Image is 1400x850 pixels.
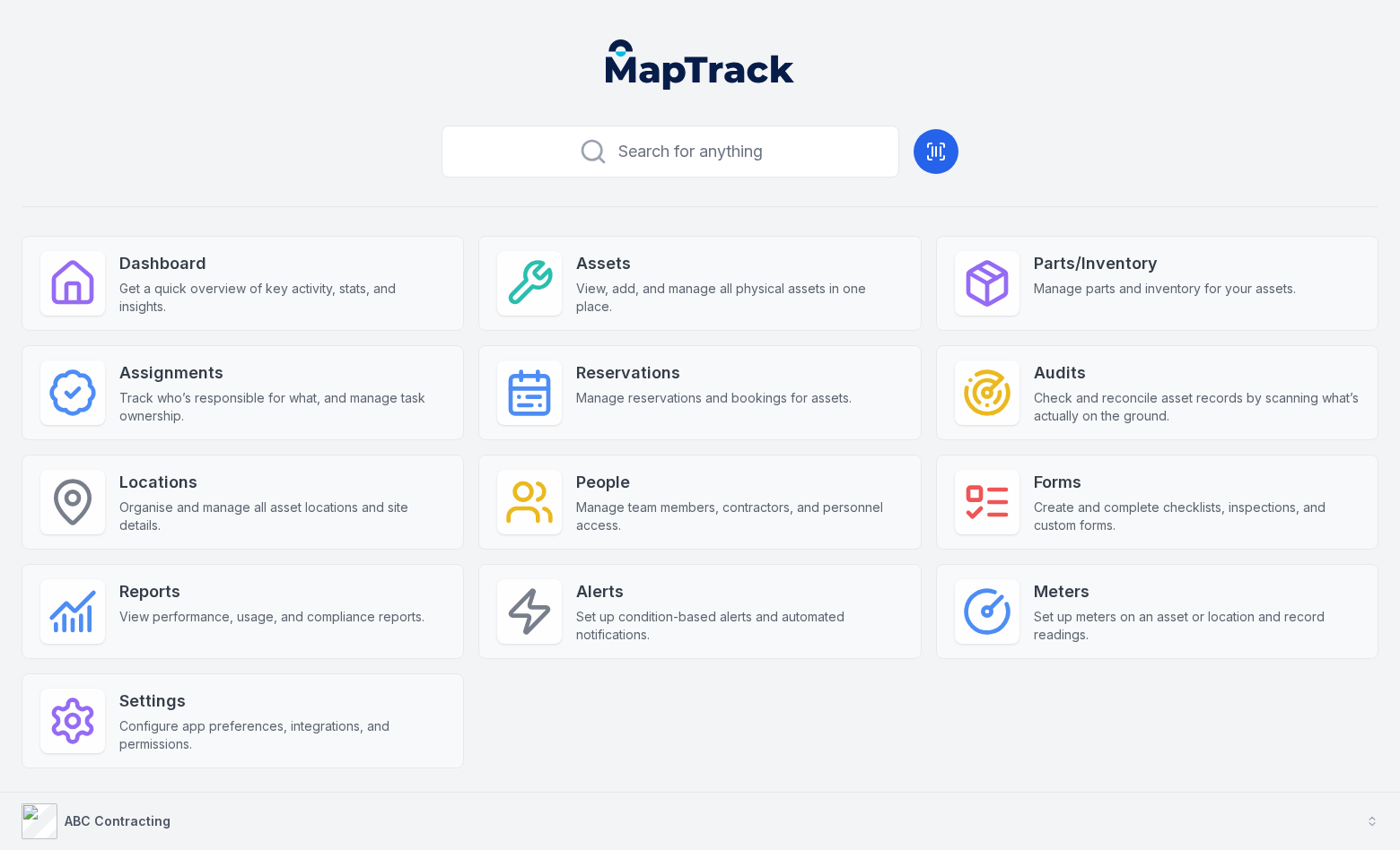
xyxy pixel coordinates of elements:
a: LocationsOrganise and manage all asset locations and site details. [22,455,464,550]
span: Manage reservations and bookings for assets. [576,389,852,407]
a: DashboardGet a quick overview of key activity, stats, and insights. [22,236,464,331]
strong: Forms [1034,470,1360,495]
span: Create and complete checklists, inspections, and custom forms. [1034,499,1360,534]
a: AlertsSet up condition-based alerts and automated notifications. [478,564,921,659]
strong: Locations [119,470,445,495]
strong: ABC Contracting [65,813,171,828]
strong: Parts/Inventory [1034,251,1296,276]
strong: Meters [1034,579,1360,604]
a: PeopleManage team members, contractors, and personnel access. [478,455,921,550]
a: ReservationsManage reservations and bookings for assets. [478,345,921,440]
a: MetersSet up meters on an asset or location and record readings. [936,564,1378,659]
span: Check and reconcile asset records by scanning what’s actually on the ground. [1034,389,1360,425]
strong: Dashboard [119,251,445,276]
span: Configure app preferences, integrations, and permissions. [119,717,445,753]
span: Get a quick overview of key activity, stats, and insights. [119,280,445,316]
a: SettingsConfigure app preferences, integrations, and permissions. [22,673,464,768]
span: Track who’s responsible for what, and manage task ownership. [119,389,445,425]
button: Search for anything [442,126,899,178]
span: View performance, usage, and compliance reports. [119,608,424,626]
strong: People [576,470,902,495]
span: Search for anything [618,139,763,164]
a: ReportsView performance, usage, and compliance reports. [22,564,464,659]
span: Manage team members, contractors, and personnel access. [576,499,902,534]
a: AuditsCheck and reconcile asset records by scanning what’s actually on the ground. [936,345,1378,440]
strong: Reservations [576,360,852,386]
a: FormsCreate and complete checklists, inspections, and custom forms. [936,455,1378,550]
strong: Audits [1034,360,1360,386]
a: AssetsView, add, and manage all physical assets in one place. [478,236,921,331]
strong: Assignments [119,360,445,386]
span: Set up meters on an asset or location and record readings. [1034,608,1360,644]
strong: Settings [119,689,445,714]
a: AssignmentsTrack who’s responsible for what, and manage task ownership. [22,345,464,440]
strong: Alerts [576,579,902,604]
a: Parts/InventoryManage parts and inventory for your assets. [936,236,1378,331]
strong: Reports [119,579,424,604]
span: View, add, and manage all physical assets in one place. [576,280,902,316]
strong: Assets [576,251,902,276]
nav: Global [577,39,823,90]
span: Manage parts and inventory for your assets. [1034,280,1296,298]
span: Organise and manage all asset locations and site details. [119,499,445,534]
span: Set up condition-based alerts and automated notifications. [576,608,902,644]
